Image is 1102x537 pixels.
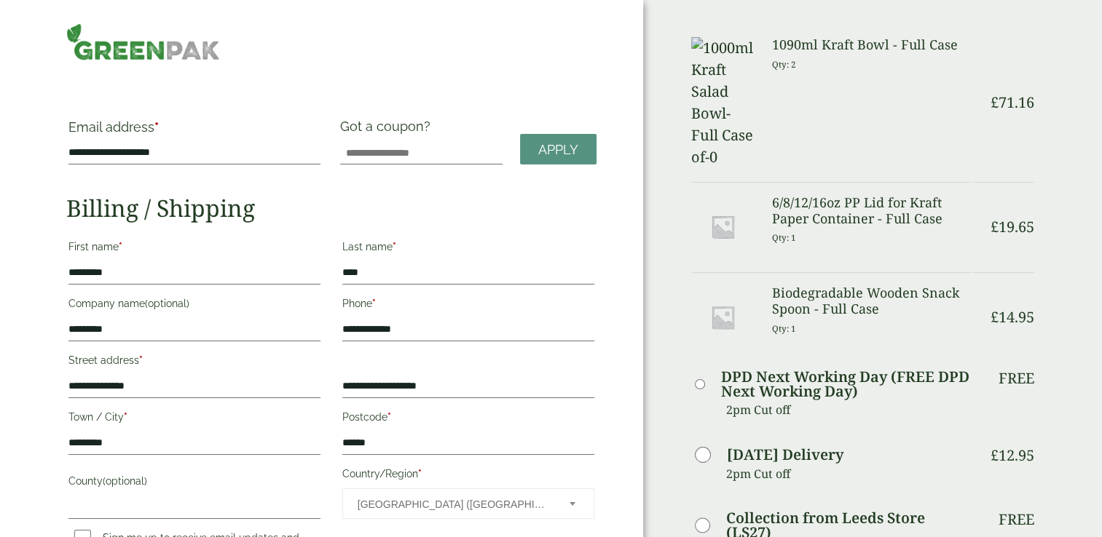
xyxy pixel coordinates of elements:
bdi: 19.65 [991,217,1034,236]
p: Free [999,511,1034,528]
abbr: required [387,411,391,423]
span: United Kingdom (UK) [358,489,550,520]
small: Qty: 2 [772,59,796,70]
label: Email address [68,121,320,141]
h2: Billing / Shipping [66,194,597,222]
img: 1000ml Kraft Salad Bowl-Full Case of-0 [691,37,755,168]
span: (optional) [145,298,189,309]
h3: 1090ml Kraft Bowl - Full Case [772,37,972,53]
span: £ [991,445,999,465]
label: Postcode [342,407,594,431]
img: Placeholder [691,285,755,349]
label: Phone [342,293,594,318]
label: Town / City [68,407,320,431]
img: GreenPak Supplies [66,23,220,60]
bdi: 12.95 [991,445,1034,465]
p: 2pm Cut off [726,399,972,421]
p: 2pm Cut off [726,463,972,485]
label: Country/Region [342,464,594,488]
abbr: required [124,411,127,423]
h3: Biodegradable Wooden Snack Spoon - Full Case [772,285,972,317]
a: Apply [520,134,597,165]
abbr: required [139,354,143,366]
abbr: required [372,298,376,309]
label: Street address [68,350,320,375]
span: (optional) [103,475,147,487]
small: Qty: 1 [772,323,796,334]
span: £ [991,307,999,327]
span: Apply [538,142,578,158]
bdi: 71.16 [991,92,1034,112]
label: County [68,471,320,496]
label: Company name [68,293,320,318]
abbr: required [418,468,422,480]
abbr: required [119,241,122,252]
label: First name [68,236,320,261]
bdi: 14.95 [991,307,1034,327]
label: Last name [342,236,594,261]
label: DPD Next Working Day (FREE DPD Next Working Day) [721,370,972,399]
abbr: required [154,119,159,135]
small: Qty: 1 [772,232,796,243]
span: Country/Region [342,488,594,519]
label: [DATE] Delivery [727,447,843,462]
span: £ [991,217,999,236]
img: Placeholder [691,195,755,258]
label: Got a coupon? [340,119,436,141]
p: Free [999,370,1034,387]
span: £ [991,92,999,112]
abbr: required [393,241,396,252]
h3: 6/8/12/16oz PP Lid for Kraft Paper Container - Full Case [772,195,972,226]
